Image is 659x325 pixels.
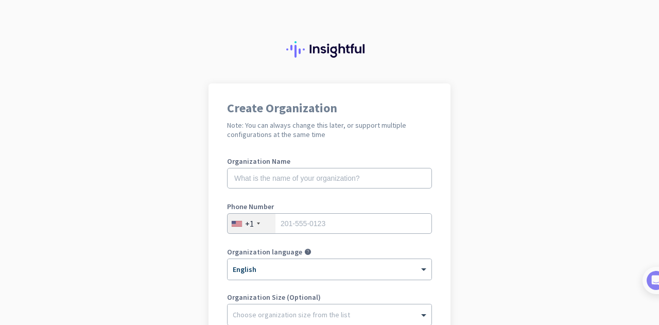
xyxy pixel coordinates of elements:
[245,218,254,229] div: +1
[227,158,432,165] label: Organization Name
[227,248,302,255] label: Organization language
[227,213,432,234] input: 201-555-0123
[227,203,432,210] label: Phone Number
[227,121,432,139] h2: Note: You can always change this later, or support multiple configurations at the same time
[304,248,311,255] i: help
[227,294,432,301] label: Organization Size (Optional)
[227,168,432,189] input: What is the name of your organization?
[227,102,432,114] h1: Create Organization
[286,41,373,58] img: Insightful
